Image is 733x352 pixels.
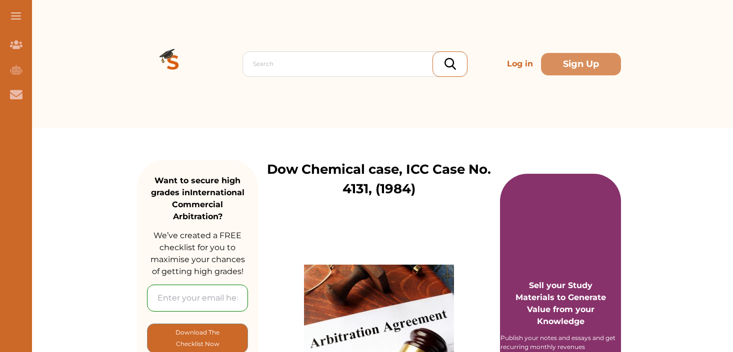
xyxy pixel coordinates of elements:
[510,252,611,328] p: Sell your Study Materials to Generate Value from your Knowledge
[147,285,248,312] input: Enter your email here
[503,54,537,74] p: Log in
[150,231,245,276] span: We’ve created a FREE checklist for you to maximise your chances of getting high grades!
[500,334,620,352] div: Publish your notes and essays and get recurring monthly revenues
[444,58,456,70] img: search_icon
[541,53,621,75] button: Sign Up
[151,176,244,221] strong: Want to secure high grades in International Commercial Arbitration ?
[137,28,209,100] img: Logo
[167,327,227,350] p: Download The Checklist Now
[258,160,500,199] p: Dow Chemical case, ICC Case No. 4131, (1984)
